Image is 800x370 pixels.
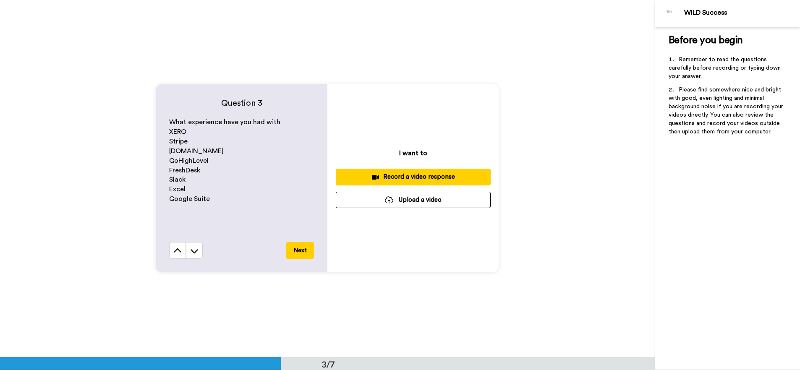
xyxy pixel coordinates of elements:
[669,87,785,135] span: Please find somewhere nice and bright with good, even lighting and minimal background noise if yo...
[169,176,186,183] span: Slack
[169,128,186,135] span: XERO
[169,157,209,164] span: GoHighLevel
[399,148,427,158] p: I want to
[169,138,188,145] span: Stripe
[336,169,491,185] button: Record a video response
[660,3,680,23] img: Profile Image
[286,242,314,259] button: Next
[342,172,484,181] div: Record a video response
[169,97,314,109] h4: Question 3
[169,119,280,125] span: What experience have you had with
[169,167,200,174] span: FreshDesk
[169,195,210,202] span: Google Suite
[669,35,743,45] span: Before you begin
[684,9,800,17] div: WILD Success
[308,358,348,370] div: 3/7
[669,57,782,79] span: Remember to read the questions carefully before recording or typing down your answer.
[169,148,224,154] span: [DOMAIN_NAME]
[336,192,491,208] button: Upload a video
[169,186,186,193] span: Excel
